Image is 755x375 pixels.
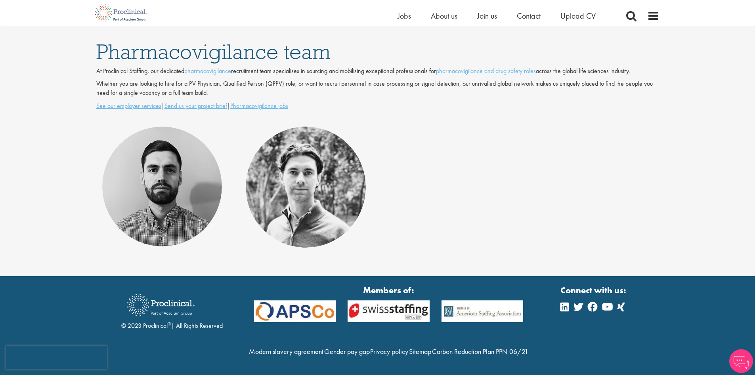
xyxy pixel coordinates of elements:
[436,67,536,75] a: pharmacovigilance and drug safety roles
[121,288,223,331] div: © 2023 Proclinical | All Rights Reserved
[96,79,659,98] p: Whether you are looking to hire for a PV Physician, Qualified Person (QPPV) role, or want to recr...
[370,347,408,356] a: Privacy policy
[96,102,659,111] p: | |
[96,67,659,76] p: At Proclinical Staffing, our dedicated recruitment team specialises in sourcing and mobilising ex...
[436,300,529,322] img: APSCo
[477,11,497,21] a: Join us
[729,349,753,373] img: Chatbot
[409,347,431,356] a: Sitemap
[560,284,628,296] strong: Connect with us:
[121,288,201,321] img: Proclinical Recruitment
[324,347,370,356] a: Gender pay gap
[6,346,107,369] iframe: reCAPTCHA
[230,102,288,110] a: Pharmacovigilance jobs
[164,102,227,110] a: Send us your project brief
[96,38,331,65] span: Pharmacovigilance team
[184,67,231,75] a: pharmacovigilance
[398,11,411,21] a: Jobs
[96,102,161,110] a: See our employer services
[254,284,524,296] strong: Members of:
[431,11,457,21] a: About us
[560,11,596,21] a: Upload CV
[517,11,541,21] a: Contact
[248,300,342,322] img: APSCo
[342,300,436,322] img: APSCo
[432,347,528,356] a: Carbon Reduction Plan PPN 06/21
[249,347,323,356] a: Modern slavery agreement
[168,321,171,327] sup: ®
